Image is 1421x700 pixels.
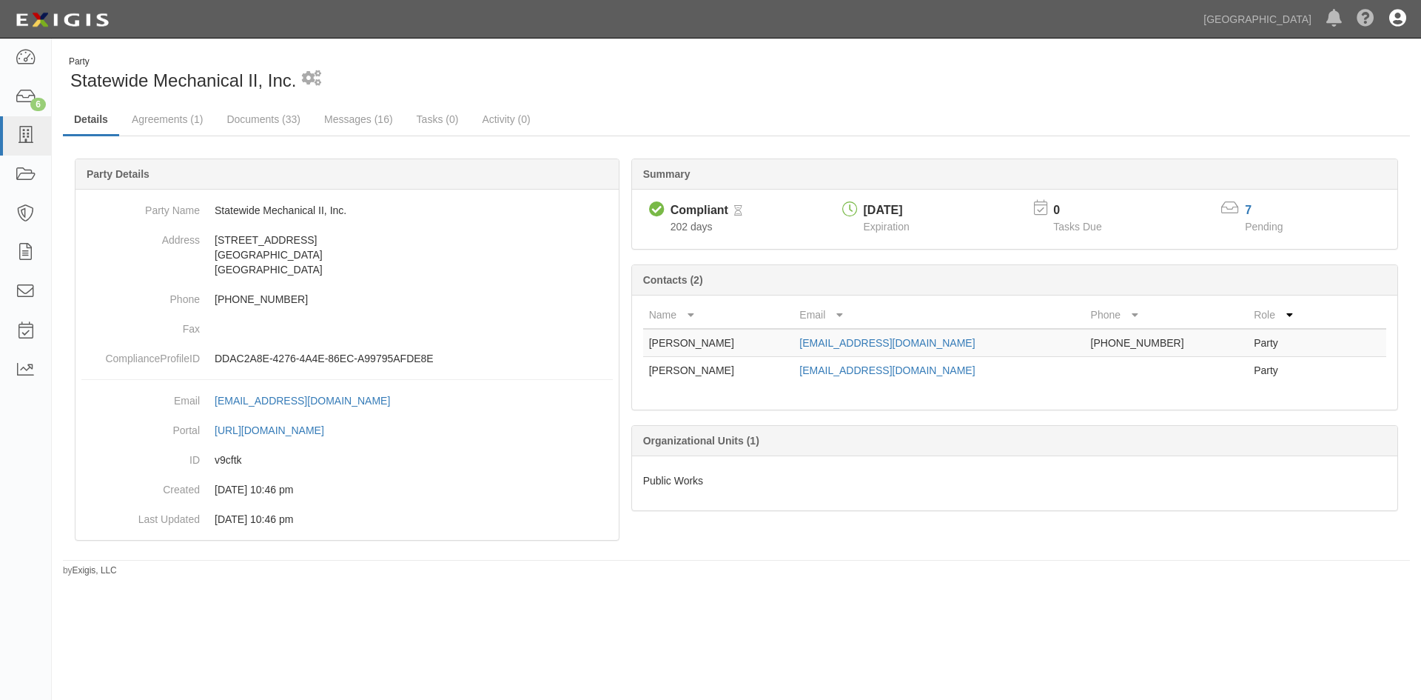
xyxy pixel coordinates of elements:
span: Tasks Due [1053,221,1101,233]
div: [EMAIL_ADDRESS][DOMAIN_NAME] [215,393,390,408]
div: Compliant [671,202,728,219]
dt: ComplianceProfileID [81,344,200,366]
a: [EMAIL_ADDRESS][DOMAIN_NAME] [799,337,975,349]
a: 7 [1245,204,1252,216]
small: by [63,564,117,577]
span: Public Works [643,475,703,487]
a: Tasks (0) [406,104,470,134]
i: 1 scheduled workflow [302,71,321,87]
a: Details [63,104,119,136]
div: 6 [30,98,46,111]
td: [PERSON_NAME] [643,329,794,357]
i: Pending Review [734,206,742,216]
a: [EMAIL_ADDRESS][DOMAIN_NAME] [215,395,406,407]
dt: ID [81,445,200,467]
a: Exigis, LLC [73,565,117,576]
td: [PERSON_NAME] [643,357,794,384]
span: Expiration [864,221,910,233]
span: Since 03/07/2025 [671,221,713,233]
div: Statewide Mechanical II, Inc. [63,56,725,93]
th: Role [1248,301,1327,329]
th: Name [643,301,794,329]
dd: v9cftk [81,445,613,475]
td: Party [1248,357,1327,384]
dd: 08/05/2024 10:46 pm [81,475,613,504]
dd: [STREET_ADDRESS] [GEOGRAPHIC_DATA] [GEOGRAPHIC_DATA] [81,225,613,284]
i: Compliant [649,202,665,218]
a: Activity (0) [471,104,541,134]
dt: Address [81,225,200,247]
div: Party [69,56,296,68]
p: DDAC2A8E-4276-4A4E-86EC-A99795AFDE8E [215,351,613,366]
dt: Last Updated [81,504,200,527]
a: [GEOGRAPHIC_DATA] [1196,4,1319,34]
td: Party [1248,329,1327,357]
a: [URL][DOMAIN_NAME] [215,424,340,436]
b: Summary [643,168,691,180]
i: Help Center - Complianz [1357,10,1374,28]
a: Agreements (1) [121,104,214,134]
span: Statewide Mechanical II, Inc. [70,70,296,90]
dt: Email [81,386,200,408]
dt: Portal [81,416,200,438]
a: [EMAIL_ADDRESS][DOMAIN_NAME] [799,364,975,376]
th: Email [793,301,1084,329]
dd: 08/05/2024 10:46 pm [81,504,613,534]
b: Organizational Units (1) [643,435,759,447]
a: Messages (16) [313,104,404,134]
dt: Fax [81,314,200,336]
dd: Statewide Mechanical II, Inc. [81,196,613,225]
dd: [PHONE_NUMBER] [81,284,613,314]
b: Party Details [87,168,150,180]
b: Contacts (2) [643,274,703,286]
img: logo-5460c22ac91f19d4615b14bd174203de0afe785f0fc80cf4dbbc73dc1793850b.png [11,7,113,33]
div: [DATE] [864,202,910,219]
th: Phone [1085,301,1249,329]
td: [PHONE_NUMBER] [1085,329,1249,357]
dt: Created [81,475,200,497]
dt: Party Name [81,196,200,218]
dt: Phone [81,284,200,307]
span: Pending [1245,221,1283,233]
p: 0 [1053,202,1120,219]
a: Documents (33) [215,104,312,134]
